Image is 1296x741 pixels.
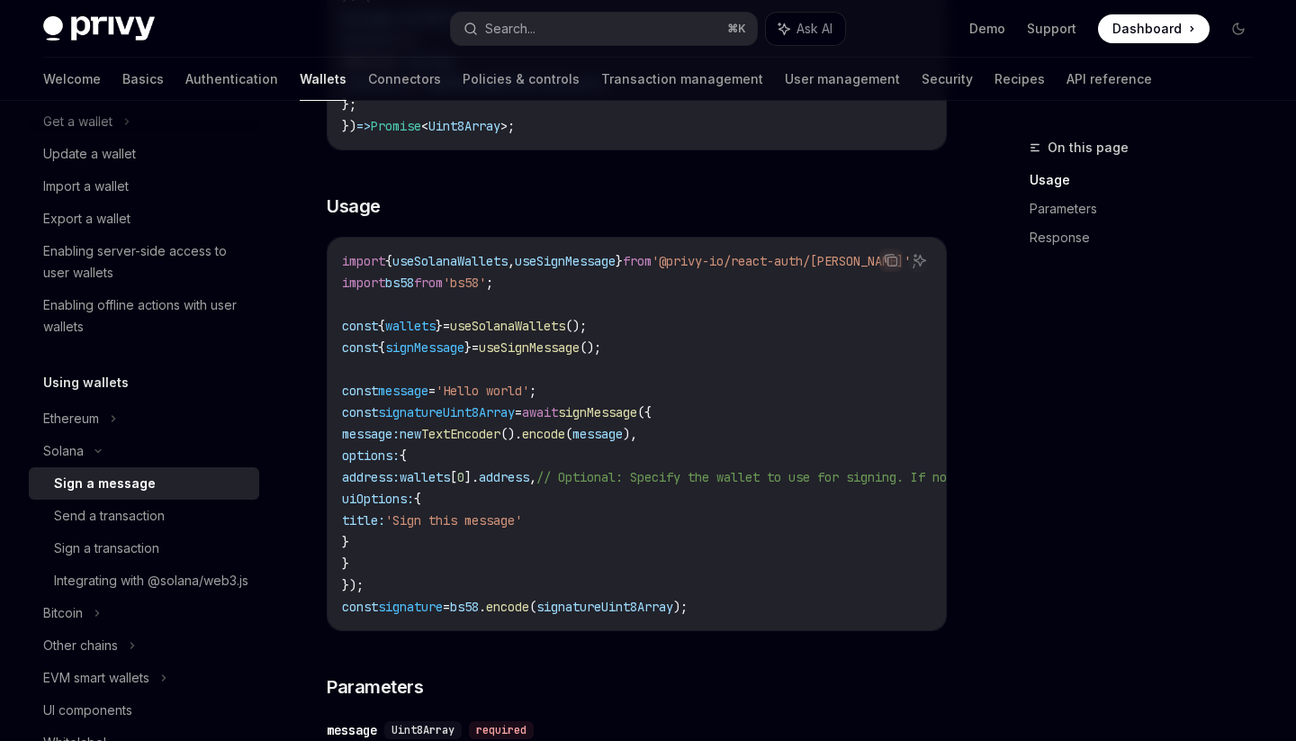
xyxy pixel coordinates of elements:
[122,58,164,101] a: Basics
[421,426,500,442] span: TextEncoder
[29,289,259,343] a: Enabling offline actions with user wallets
[378,383,428,399] span: message
[342,426,400,442] span: message:
[385,339,464,356] span: signMessage
[1030,223,1267,252] a: Response
[529,383,536,399] span: ;
[43,176,129,197] div: Import a wallet
[1066,58,1152,101] a: API reference
[54,473,156,494] div: Sign a message
[43,58,101,101] a: Welcome
[29,565,259,597] a: Integrating with @solana/web3.js
[327,194,381,219] span: Usage
[457,469,464,485] span: 0
[378,318,385,334] span: {
[342,599,378,615] span: const
[486,275,493,291] span: ;
[436,383,529,399] span: 'Hello world'
[565,426,572,442] span: (
[385,253,392,269] span: {
[443,599,450,615] span: =
[391,723,454,737] span: Uint8Array
[536,469,1249,485] span: // Optional: Specify the wallet to use for signing. If not provided, the first wallet will be used.
[342,534,349,550] span: }
[1030,194,1267,223] a: Parameters
[342,275,385,291] span: import
[385,318,436,334] span: wallets
[378,339,385,356] span: {
[43,700,132,721] div: UI components
[29,138,259,170] a: Update a wallet
[43,143,136,165] div: Update a wallet
[400,426,421,442] span: new
[400,447,407,464] span: {
[428,383,436,399] span: =
[342,404,378,420] span: const
[969,20,1005,38] a: Demo
[623,253,652,269] span: from
[385,275,414,291] span: bs58
[616,253,623,269] span: }
[796,20,832,38] span: Ask AI
[327,721,377,739] div: message
[637,404,652,420] span: ({
[500,118,508,134] span: >
[443,318,450,334] span: =
[522,404,558,420] span: await
[400,469,450,485] span: wallets
[508,253,515,269] span: ,
[601,58,763,101] a: Transaction management
[342,253,385,269] span: import
[673,599,688,615] span: );
[43,635,118,656] div: Other chains
[342,96,356,113] span: };
[766,13,845,45] button: Ask AI
[464,339,472,356] span: }
[515,253,616,269] span: useSignMessage
[29,170,259,203] a: Import a wallet
[1030,166,1267,194] a: Usage
[342,118,356,134] span: })
[450,469,457,485] span: [
[565,318,587,334] span: ();
[515,404,522,420] span: =
[414,275,443,291] span: from
[371,118,421,134] span: Promise
[342,339,378,356] span: const
[342,318,378,334] span: const
[29,694,259,727] a: UI components
[472,339,479,356] span: =
[43,667,149,689] div: EVM smart wallets
[572,426,623,442] span: message
[29,532,259,565] a: Sign a transaction
[485,18,535,40] div: Search...
[558,404,637,420] span: signMessage
[43,408,99,429] div: Ethereum
[185,58,278,101] a: Authentication
[529,469,536,485] span: ,
[529,599,536,615] span: (
[54,538,159,559] div: Sign a transaction
[342,512,385,529] span: title:
[463,58,580,101] a: Policies & controls
[342,577,364,593] span: });
[43,294,248,338] div: Enabling offline actions with user wallets
[342,383,378,399] span: const
[378,599,443,615] span: signature
[368,58,441,101] a: Connectors
[327,674,423,700] span: Parameters
[342,491,414,507] span: uiOptions:
[451,13,756,45] button: Search...⌘K
[43,440,84,462] div: Solana
[43,602,83,624] div: Bitcoin
[522,426,565,442] span: encode
[342,469,400,485] span: address:
[29,203,259,235] a: Export a wallet
[54,570,248,592] div: Integrating with @solana/web3.js
[652,253,911,269] span: '@privy-io/react-auth/[PERSON_NAME]'
[43,240,248,284] div: Enabling server-side access to user wallets
[414,491,421,507] span: {
[378,404,515,420] span: signatureUint8Array
[43,208,130,230] div: Export a wallet
[428,118,500,134] span: Uint8Array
